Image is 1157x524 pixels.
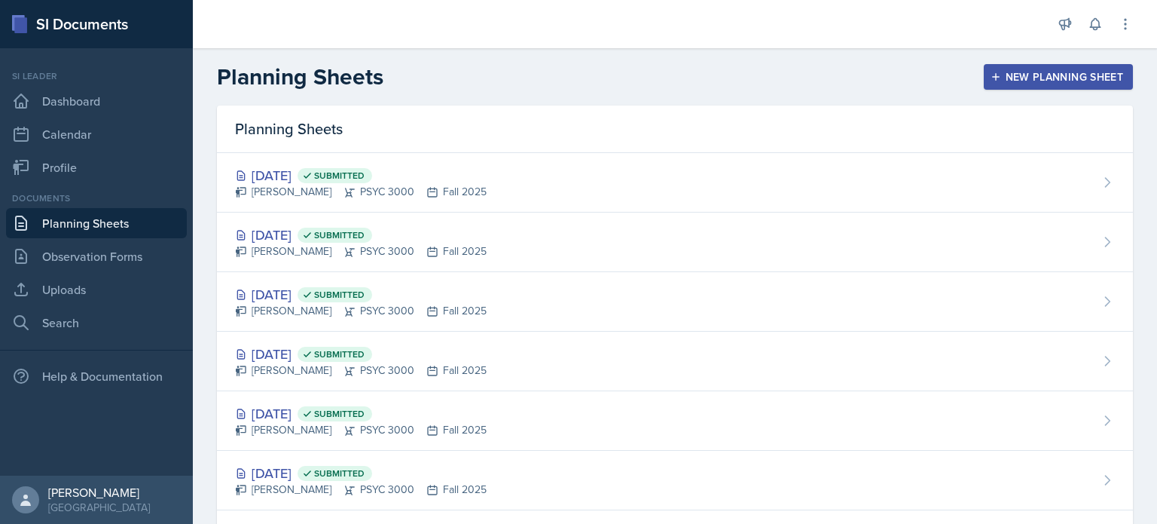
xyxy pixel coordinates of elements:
span: Submitted [314,408,365,420]
div: [PERSON_NAME] PSYC 3000 Fall 2025 [235,363,487,378]
a: Planning Sheets [6,208,187,238]
a: Uploads [6,274,187,305]
div: [PERSON_NAME] PSYC 3000 Fall 2025 [235,422,487,438]
h2: Planning Sheets [217,63,383,90]
div: Documents [6,192,187,205]
div: New Planning Sheet [994,71,1123,83]
div: [DATE] [235,225,487,245]
a: Calendar [6,119,187,149]
a: Profile [6,152,187,182]
div: Planning Sheets [217,106,1133,153]
div: Help & Documentation [6,361,187,391]
div: [DATE] [235,463,487,483]
div: [DATE] [235,165,487,185]
a: [DATE] Submitted [PERSON_NAME]PSYC 3000Fall 2025 [217,153,1133,213]
span: Submitted [314,229,365,241]
span: Submitted [314,170,365,182]
a: Search [6,308,187,338]
a: [DATE] Submitted [PERSON_NAME]PSYC 3000Fall 2025 [217,332,1133,391]
button: New Planning Sheet [984,64,1133,90]
div: [PERSON_NAME] PSYC 3000 Fall 2025 [235,303,487,319]
div: [PERSON_NAME] PSYC 3000 Fall 2025 [235,482,487,498]
a: Dashboard [6,86,187,116]
div: [PERSON_NAME] [48,485,150,500]
div: [PERSON_NAME] PSYC 3000 Fall 2025 [235,244,487,259]
div: Si leader [6,69,187,83]
div: [PERSON_NAME] PSYC 3000 Fall 2025 [235,184,487,200]
a: [DATE] Submitted [PERSON_NAME]PSYC 3000Fall 2025 [217,451,1133,510]
div: [GEOGRAPHIC_DATA] [48,500,150,515]
div: [DATE] [235,403,487,424]
a: [DATE] Submitted [PERSON_NAME]PSYC 3000Fall 2025 [217,391,1133,451]
span: Submitted [314,348,365,360]
div: [DATE] [235,344,487,364]
a: [DATE] Submitted [PERSON_NAME]PSYC 3000Fall 2025 [217,213,1133,272]
span: Submitted [314,467,365,480]
span: Submitted [314,289,365,301]
a: [DATE] Submitted [PERSON_NAME]PSYC 3000Fall 2025 [217,272,1133,332]
a: Observation Forms [6,241,187,271]
div: [DATE] [235,284,487,305]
